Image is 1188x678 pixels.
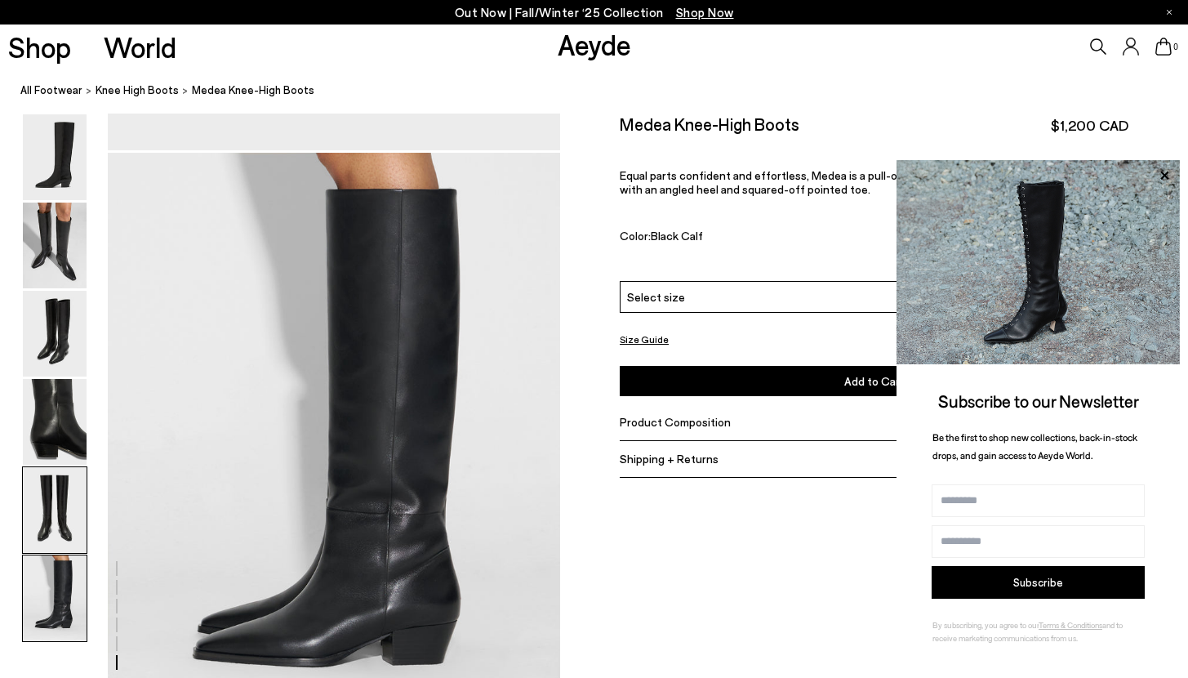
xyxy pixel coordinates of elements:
[1172,42,1180,51] span: 0
[20,69,1188,114] nav: breadcrumb
[96,83,179,96] span: knee high boots
[1051,115,1128,136] span: $1,200 CAD
[1155,38,1172,56] a: 0
[676,5,734,20] span: Navigate to /collections/new-in
[96,82,179,99] a: knee high boots
[651,229,703,243] span: Black Calf
[1039,620,1102,630] a: Terms & Conditions
[938,390,1139,411] span: Subscribe to our Newsletter
[8,33,71,61] a: Shop
[23,291,87,377] img: Medea Knee-High Boots - Image 3
[620,114,799,134] h2: Medea Knee-High Boots
[844,374,905,388] span: Add to Cart
[620,452,719,466] span: Shipping + Returns
[23,379,87,465] img: Medea Knee-High Boots - Image 4
[192,82,314,99] span: Medea Knee-High Boots
[627,288,685,305] span: Select size
[897,160,1180,364] img: 2a6287a1333c9a56320fd6e7b3c4a9a9.jpg
[20,82,82,99] a: All Footwear
[455,2,734,23] p: Out Now | Fall/Winter ‘25 Collection
[932,620,1039,630] span: By subscribing, you agree to our
[104,33,176,61] a: World
[23,114,87,200] img: Medea Knee-High Boots - Image 1
[620,366,1128,396] button: Add to Cart
[620,229,986,248] div: Color:
[23,467,87,553] img: Medea Knee-High Boots - Image 5
[620,168,1128,196] p: Equal parts confident and effortless, Medea is a pull-on boot with an understated profile, elevat...
[23,555,87,641] img: Medea Knee-High Boots - Image 6
[620,415,731,429] span: Product Composition
[620,329,669,350] button: Size Guide
[932,566,1145,599] button: Subscribe
[932,431,1137,462] span: Be the first to shop new collections, back-in-stock drops, and gain access to Aeyde World.
[558,27,631,61] a: Aeyde
[23,203,87,288] img: Medea Knee-High Boots - Image 2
